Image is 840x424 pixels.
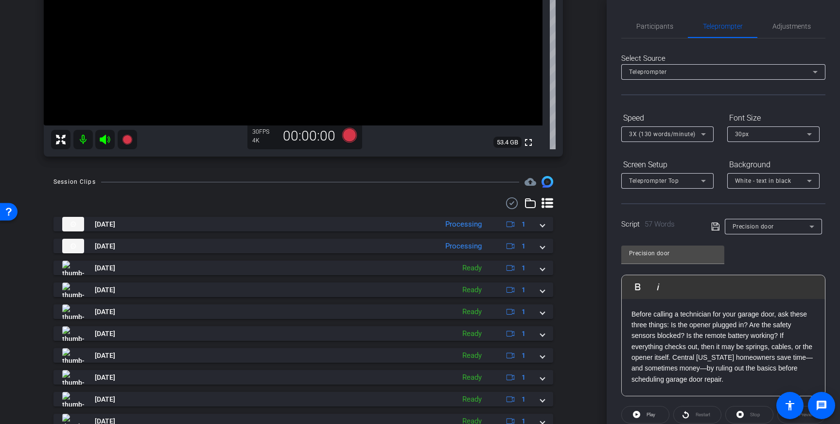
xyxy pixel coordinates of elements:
div: Screen Setup [621,157,714,173]
div: 4K [252,137,277,144]
mat-expansion-panel-header: thumb-nail[DATE]Ready1 [53,370,553,385]
span: Teleprompter Top [629,177,679,184]
span: [DATE] [95,394,115,405]
div: Ready [457,350,487,361]
span: [DATE] [95,285,115,295]
img: thumb-nail [62,283,84,297]
span: Teleprompter [629,69,666,75]
img: thumb-nail [62,348,84,363]
mat-expansion-panel-header: thumb-nail[DATE]Ready1 [53,283,553,297]
img: thumb-nail [62,370,84,385]
span: Precision door [733,223,774,230]
span: 53.4 GB [493,137,522,148]
div: Background [727,157,820,173]
span: [DATE] [95,263,115,273]
mat-expansion-panel-header: thumb-nail[DATE]Ready1 [53,392,553,406]
div: Select Source [621,53,825,64]
span: 1 [522,351,525,361]
span: Destinations for your clips [525,176,536,188]
div: 30 [252,128,277,136]
mat-icon: fullscreen [523,137,534,148]
span: 30px [735,131,749,138]
span: [DATE] [95,329,115,339]
button: Play [621,406,669,424]
div: Ready [457,284,487,296]
div: 00:00:00 [277,128,342,144]
span: 57 Words [645,220,675,229]
span: Participants [636,23,673,30]
mat-icon: accessibility [784,400,796,411]
img: Session clips [542,176,553,188]
mat-expansion-panel-header: thumb-nail[DATE]Processing1 [53,217,553,231]
div: Ready [457,263,487,274]
div: Script [621,219,698,230]
span: 1 [522,329,525,339]
span: FPS [259,128,269,135]
div: Ready [457,328,487,339]
span: [DATE] [95,241,115,251]
img: thumb-nail [62,326,84,341]
mat-expansion-panel-header: thumb-nail[DATE]Ready1 [53,304,553,319]
span: [DATE] [95,351,115,361]
input: Title [629,247,717,259]
mat-icon: cloud_upload [525,176,536,188]
span: 1 [522,263,525,273]
img: thumb-nail [62,392,84,406]
mat-expansion-panel-header: thumb-nail[DATE]Ready1 [53,261,553,275]
span: [DATE] [95,372,115,383]
span: 1 [522,394,525,405]
div: Ready [457,306,487,318]
span: White - text in black [735,177,791,184]
span: 1 [522,241,525,251]
div: Session Clips [53,177,96,187]
mat-expansion-panel-header: thumb-nail[DATE]Ready1 [53,326,553,341]
div: Ready [457,394,487,405]
span: 1 [522,219,525,230]
span: Adjustments [772,23,811,30]
span: [DATE] [95,307,115,317]
p: Before calling a technician for your garage door, ask these three things: Is the opener plugged i... [631,309,815,385]
span: Teleprompter [703,23,743,30]
span: Play [647,412,655,417]
div: Speed [621,110,714,126]
img: thumb-nail [62,261,84,275]
span: 1 [522,307,525,317]
div: Processing [440,241,487,252]
img: thumb-nail [62,217,84,231]
mat-expansion-panel-header: thumb-nail[DATE]Processing1 [53,239,553,253]
div: Ready [457,372,487,383]
span: 1 [522,285,525,295]
span: [DATE] [95,219,115,230]
span: 1 [522,372,525,383]
img: thumb-nail [62,304,84,319]
div: Processing [440,219,487,230]
img: thumb-nail [62,239,84,253]
div: Font Size [727,110,820,126]
mat-icon: message [816,400,827,411]
span: 3X (130 words/minute) [629,131,696,138]
mat-expansion-panel-header: thumb-nail[DATE]Ready1 [53,348,553,363]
